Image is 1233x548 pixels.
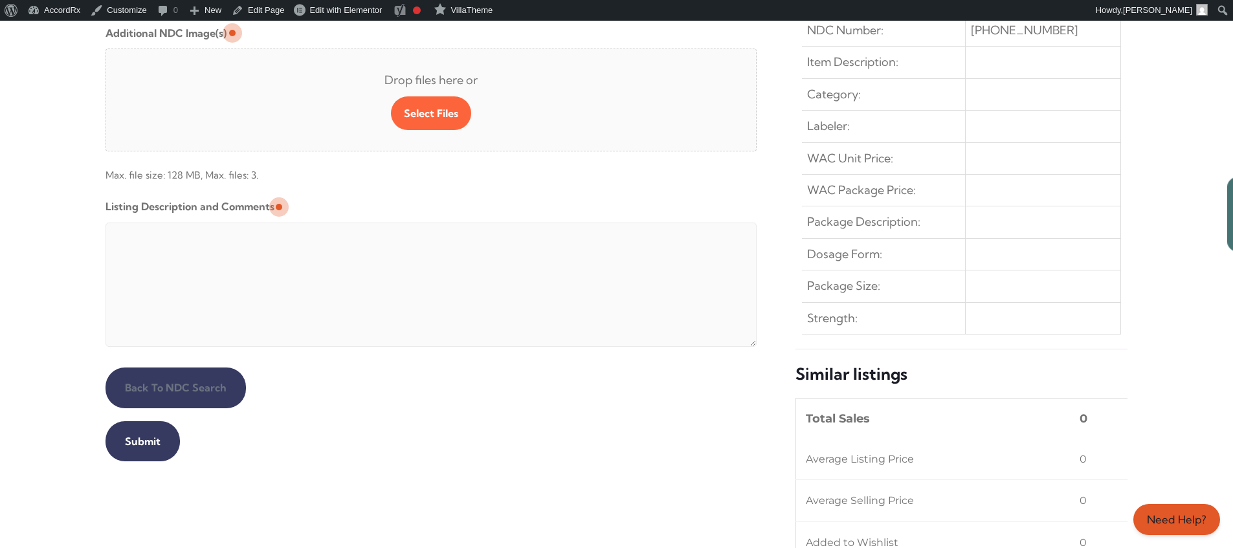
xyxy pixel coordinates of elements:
[807,148,893,169] span: WAC Unit Price:
[1080,449,1087,470] span: 0
[807,308,858,329] span: Strength:
[807,116,850,137] span: Labeler:
[807,84,861,105] span: Category:
[106,157,757,186] span: Max. file size: 128 MB, Max. files: 3.
[807,20,883,41] span: NDC Number:
[1133,504,1220,535] a: Need Help?
[1123,5,1192,15] span: [PERSON_NAME]
[309,5,382,15] span: Edit with Elementor
[807,52,898,72] span: Item Description:
[106,367,246,408] input: Back to NDC Search
[106,196,274,217] label: Listing Description and Comments
[806,449,914,470] span: Average Listing Price
[106,421,180,461] input: Submit
[106,23,227,43] label: Additional NDC Image(s)
[806,490,914,511] span: Average Selling Price
[1080,490,1087,511] span: 0
[1080,408,1087,429] span: 0
[413,6,421,14] div: Focus keyphrase not set
[807,276,880,296] span: Package Size:
[807,180,916,201] span: WAC Package Price:
[807,212,920,232] span: Package Description:
[971,20,1078,41] span: [PHONE_NUMBER]
[807,244,882,265] span: Dosage Form:
[806,408,870,429] span: Total Sales
[391,96,471,130] button: select files, additional ndc image(s)
[127,70,736,91] span: Drop files here or
[795,364,1127,385] h5: Similar listings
